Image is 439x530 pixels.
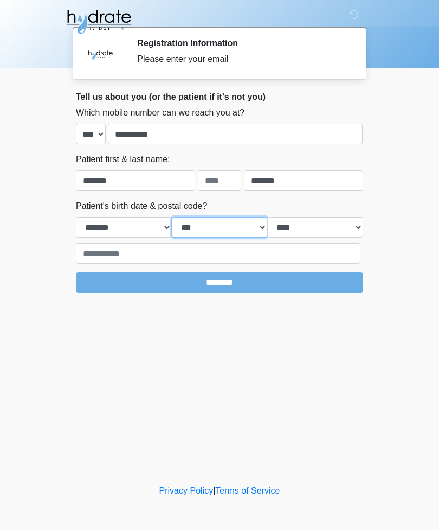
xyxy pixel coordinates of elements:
[215,486,280,495] a: Terms of Service
[76,200,207,213] label: Patient's birth date & postal code?
[76,106,244,119] label: Which mobile number can we reach you at?
[137,53,347,66] div: Please enter your email
[65,8,132,35] img: Hydrate IV Bar - South Jordan Logo
[84,38,117,71] img: Agent Avatar
[76,153,170,166] label: Patient first & last name:
[159,486,214,495] a: Privacy Policy
[213,486,215,495] a: |
[76,92,363,102] h2: Tell us about you (or the patient if it's not you)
